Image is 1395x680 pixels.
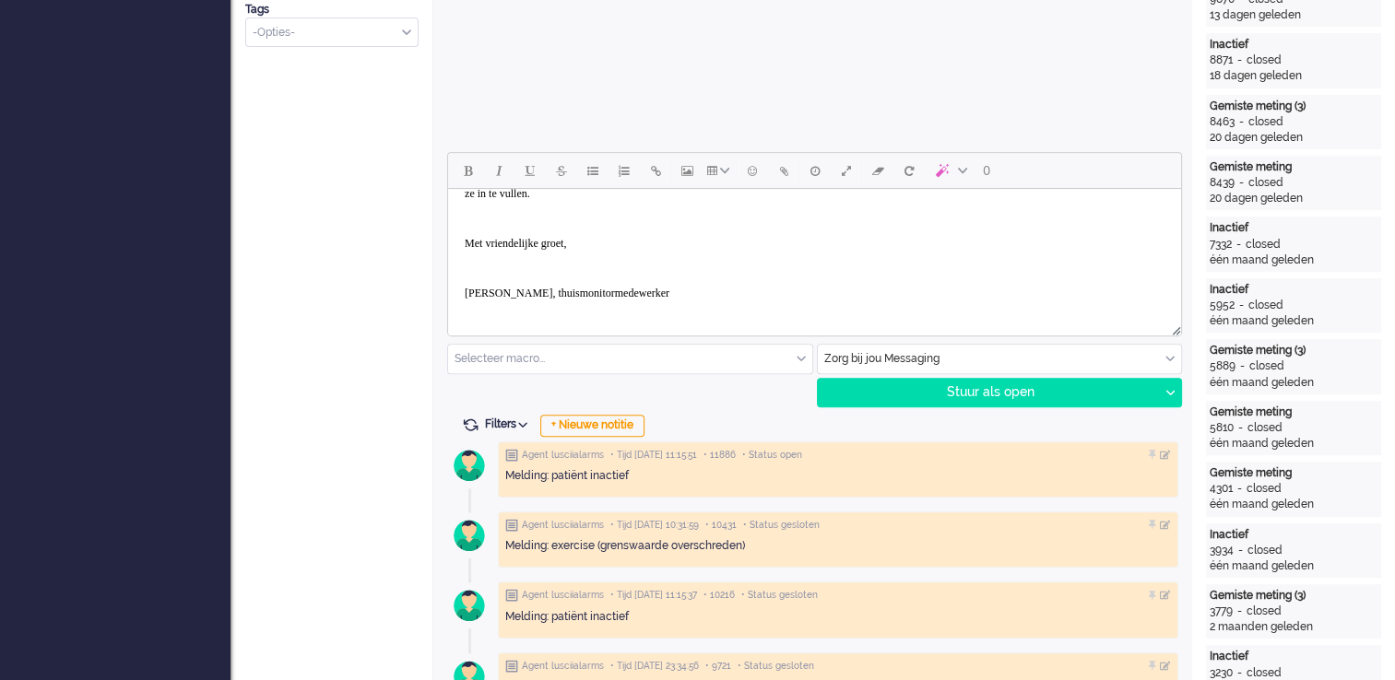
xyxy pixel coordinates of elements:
[245,2,419,18] div: Tags
[522,449,604,462] span: Agent lusciialarms
[610,519,699,532] span: • Tijd [DATE] 10:31:59
[743,519,820,532] span: • Status gesloten
[738,660,814,673] span: • Status gesloten
[1247,481,1282,497] div: closed
[540,415,644,437] div: + Nieuwe notitie
[505,468,1171,484] div: Melding: patiënt inactief
[703,155,737,186] button: Table
[505,449,518,462] img: ic_note_grey.svg
[485,417,534,430] span: Filters
[983,163,990,178] span: 0
[609,155,640,186] button: Numbered list
[742,449,802,462] span: • Status open
[1210,497,1377,512] div: één maand geleden
[975,155,999,186] button: 0
[1210,298,1235,313] div: 5952
[1210,404,1377,420] div: Gemiste meting
[925,155,975,186] button: AI
[1210,436,1377,451] div: één maand geleden
[705,660,731,673] span: • 9721
[1235,175,1248,191] div: -
[703,589,735,602] span: • 10216
[546,155,577,186] button: Strikethrough
[446,512,492,558] img: avatar
[1233,53,1247,68] div: -
[1210,68,1377,84] div: 18 dagen geleden
[768,155,799,186] button: Add attachment
[1210,37,1377,53] div: Inactief
[703,449,736,462] span: • 11886
[1248,114,1283,130] div: closed
[1210,543,1234,558] div: 3934
[1210,53,1233,68] div: 8871
[17,48,118,61] span: Met vriendelijke groet,
[1233,604,1247,619] div: -
[1234,420,1247,436] div: -
[505,589,518,602] img: ic_note_grey.svg
[17,98,221,111] span: [PERSON_NAME], thuismonitormedewerker
[1165,319,1181,335] div: Resize
[1210,558,1377,574] div: één maand geleden
[741,589,818,602] span: • Status gesloten
[1210,343,1377,358] div: Gemiste meting (3)
[1210,191,1377,206] div: 20 dagen geleden
[1210,358,1235,374] div: 5889
[522,519,604,532] span: Agent lusciialarms
[1210,527,1377,543] div: Inactief
[818,379,1159,406] div: Stuur als open
[737,155,768,186] button: Emoticons
[446,582,492,628] img: avatar
[1210,159,1377,175] div: Gemiste meting
[610,589,697,602] span: • Tijd [DATE] 11:15:37
[1210,465,1377,481] div: Gemiste meting
[799,155,831,186] button: Delay message
[1235,358,1249,374] div: -
[893,155,925,186] button: Reset content
[1247,53,1282,68] div: closed
[1210,420,1234,436] div: 5810
[610,660,699,673] span: • Tijd [DATE] 23:34:56
[1210,252,1377,268] div: één maand geleden
[831,155,862,186] button: Fullscreen
[1210,375,1377,391] div: één maand geleden
[452,155,483,186] button: Bold
[522,589,604,602] span: Agent lusciialarms
[505,660,518,673] img: ic_note_grey.svg
[505,538,1171,554] div: Melding: exercise (grenswaarde overschreden)
[1210,282,1377,298] div: Inactief
[1246,237,1281,252] div: closed
[505,609,1171,625] div: Melding: patiënt inactief
[514,155,546,186] button: Underline
[1210,114,1235,130] div: 8463
[1248,175,1283,191] div: closed
[1247,543,1283,558] div: closed
[577,155,609,186] button: Bullet list
[862,155,893,186] button: Clear formatting
[1232,237,1246,252] div: -
[1210,588,1377,604] div: Gemiste meting (3)
[1247,420,1283,436] div: closed
[1210,99,1377,114] div: Gemiste meting (3)
[1233,481,1247,497] div: -
[483,155,514,186] button: Italic
[1247,604,1282,619] div: closed
[448,189,1181,319] iframe: Rich Text Area
[1249,358,1284,374] div: closed
[1210,175,1235,191] div: 8439
[1210,7,1377,23] div: 13 dagen geleden
[1235,114,1248,130] div: -
[640,155,671,186] button: Insert/edit link
[610,449,697,462] span: • Tijd [DATE] 11:15:51
[446,442,492,488] img: avatar
[705,519,737,532] span: • 10431
[1234,543,1247,558] div: -
[1248,298,1283,313] div: closed
[1210,313,1377,329] div: één maand geleden
[505,519,518,532] img: ic_note_grey.svg
[522,660,604,673] span: Agent lusciialarms
[1210,604,1233,619] div: 3779
[1210,237,1232,252] div: 7332
[1210,619,1377,635] div: 2 maanden geleden
[1210,130,1377,146] div: 20 dagen geleden
[1210,481,1233,497] div: 4301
